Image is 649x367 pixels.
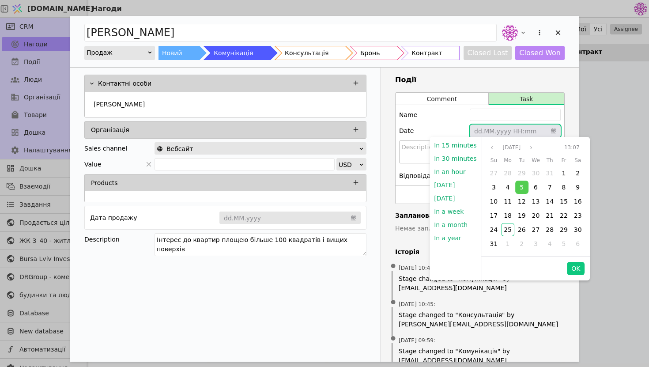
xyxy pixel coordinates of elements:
textarea: Інтерес до квартир площею більше 100 квадратів і вищих поверхів [155,233,366,256]
div: 05 Sep 2025 [557,237,570,250]
span: 25 [504,226,512,233]
div: 17 Aug 2025 [487,209,500,222]
span: Tu [519,155,524,166]
div: 09 Aug 2025 [571,181,585,194]
div: 09 Aug 2025 [571,180,585,194]
div: 27 Jul 2025 [487,166,500,180]
button: In 15 minutes [430,139,481,152]
span: 14 [546,198,554,205]
span: [DATE] 09:59 : [399,337,435,344]
div: USD [339,159,358,171]
div: 02 Sep 2025 [515,237,529,251]
div: 19 Aug 2025 [515,208,529,223]
div: Відповідальний [399,170,450,182]
div: 04 Aug 2025 [501,181,514,194]
div: 30 Jul 2025 [529,166,543,180]
div: Aug 2025 [487,155,585,251]
p: Products [91,178,117,188]
div: 06 Aug 2025 [529,181,542,194]
div: 30 Aug 2025 [571,223,585,236]
div: 04 Aug 2025 [501,180,515,194]
span: 4 [548,240,552,247]
div: 11 Aug 2025 [501,195,514,208]
span: 13 [532,198,540,205]
div: 29 Aug 2025 [557,223,571,237]
button: In a month [430,218,472,231]
div: 22 Aug 2025 [557,208,571,223]
div: 31 Jul 2025 [543,166,557,180]
div: 28 Aug 2025 [543,223,557,237]
button: Comment [396,93,488,105]
div: 29 Aug 2025 [557,223,570,236]
img: online-store.svg [157,146,163,152]
span: 7 [548,184,552,191]
div: 21 Aug 2025 [543,209,556,222]
div: 24 Aug 2025 [487,223,500,236]
span: Th [547,155,553,166]
div: 03 Sep 2025 [529,237,542,250]
button: [DATE] [430,178,459,192]
button: Previous month [487,142,498,153]
div: 10 Aug 2025 [487,195,500,208]
div: 01 Aug 2025 [557,166,570,180]
div: Дата продажу [90,212,137,224]
div: 17 Aug 2025 [487,208,501,223]
span: 6 [576,240,580,247]
span: 4 [506,184,510,191]
span: 9 [576,184,580,191]
div: 30 Jul 2025 [529,166,542,180]
span: Sa [574,155,581,166]
span: 27 [490,170,498,177]
p: [PERSON_NAME] [94,100,145,109]
div: Description [84,233,155,246]
span: 5 [562,240,566,247]
button: In a week [430,205,468,218]
div: 07 Aug 2025 [543,180,557,194]
button: OK [567,262,585,275]
div: 08 Aug 2025 [557,181,570,194]
span: 3 [534,240,538,247]
div: 05 Sep 2025 [557,237,571,251]
div: 28 Jul 2025 [501,166,514,180]
div: 03 Aug 2025 [487,180,501,194]
div: Продаж [87,46,147,59]
div: 27 Jul 2025 [487,166,501,180]
span: 1 [506,240,510,247]
span: Su [491,155,497,166]
div: 01 Sep 2025 [501,237,515,251]
svg: angle right [528,145,534,150]
div: 06 Sep 2025 [571,237,585,250]
div: 31 Jul 2025 [543,166,556,180]
div: 10 Aug 2025 [487,194,501,208]
span: 12 [518,198,526,205]
span: Вебсайт [166,143,193,155]
span: 22 [560,212,568,219]
button: Select month [499,142,524,153]
div: 29 Jul 2025 [515,166,528,180]
button: Task [489,93,564,105]
span: 29 [560,226,568,233]
div: 13 Aug 2025 [529,194,543,208]
div: 12 Aug 2025 [515,194,529,208]
span: 15 [560,198,568,205]
span: 16 [574,198,582,205]
span: 2 [576,170,580,177]
div: 30 Aug 2025 [571,223,585,237]
div: 27 Aug 2025 [529,223,543,237]
div: 06 Aug 2025 [529,180,543,194]
span: 31 [490,240,498,247]
span: Value [84,158,101,170]
span: [DATE] 10:45 : [399,300,435,308]
span: 17 [490,212,498,219]
button: In 30 minutes [430,152,481,165]
span: [DATE] 10:45 : [399,264,435,272]
div: 16 Aug 2025 [571,194,585,208]
span: • [389,328,398,350]
span: 31 [546,170,554,177]
div: 02 Aug 2025 [571,166,585,180]
button: Closed Lost [464,46,512,60]
div: 23 Aug 2025 [571,208,585,223]
div: 13 Aug 2025 [529,195,542,208]
div: Консультація [285,46,328,60]
span: 27 [532,226,540,233]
